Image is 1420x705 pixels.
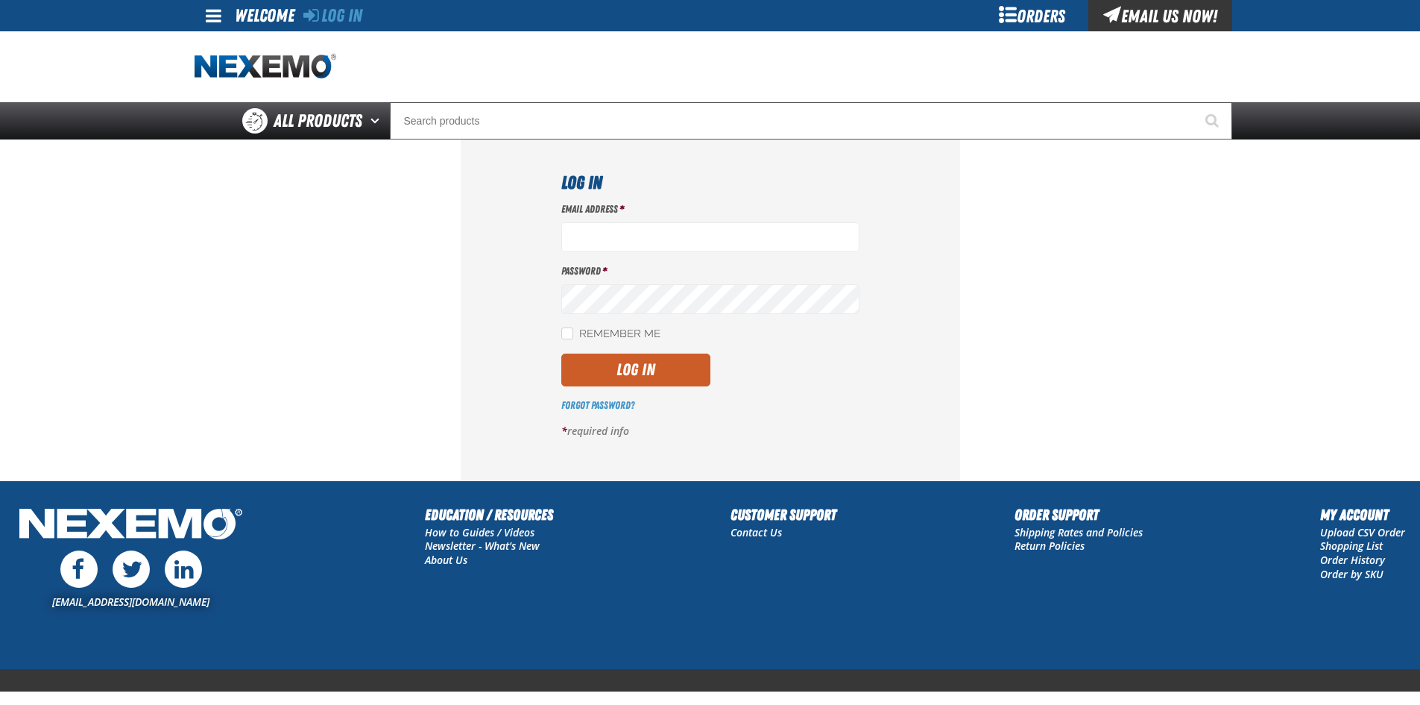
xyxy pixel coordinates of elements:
[561,169,859,196] h1: Log In
[195,54,336,80] img: Nexemo logo
[1320,553,1385,567] a: Order History
[365,102,390,140] button: Open All Products pages
[1014,525,1143,539] a: Shipping Rates and Policies
[561,328,573,339] input: Remember Me
[303,5,362,26] a: Log In
[425,553,467,567] a: About Us
[561,264,859,278] label: Password
[195,54,336,80] a: Home
[561,354,710,386] button: Log In
[1014,539,1085,553] a: Return Policies
[730,504,836,526] h2: Customer Support
[1320,504,1405,526] h2: My Account
[52,595,209,609] a: [EMAIL_ADDRESS][DOMAIN_NAME]
[15,504,247,548] img: Nexemo Logo
[425,525,534,539] a: How to Guides / Videos
[1195,102,1232,140] button: Start Searching
[1320,567,1383,581] a: Order by SKU
[561,202,859,216] label: Email Address
[425,504,553,526] h2: Education / Resources
[730,525,782,539] a: Contact Us
[1320,539,1383,553] a: Shopping List
[561,328,660,342] label: Remember Me
[561,399,634,411] a: Forgot Password?
[1014,504,1143,526] h2: Order Support
[561,424,859,439] p: required info
[1320,525,1405,539] a: Upload CSV Order
[425,539,540,553] a: Newsletter - What's New
[274,107,362,134] span: All Products
[390,102,1232,140] input: Search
